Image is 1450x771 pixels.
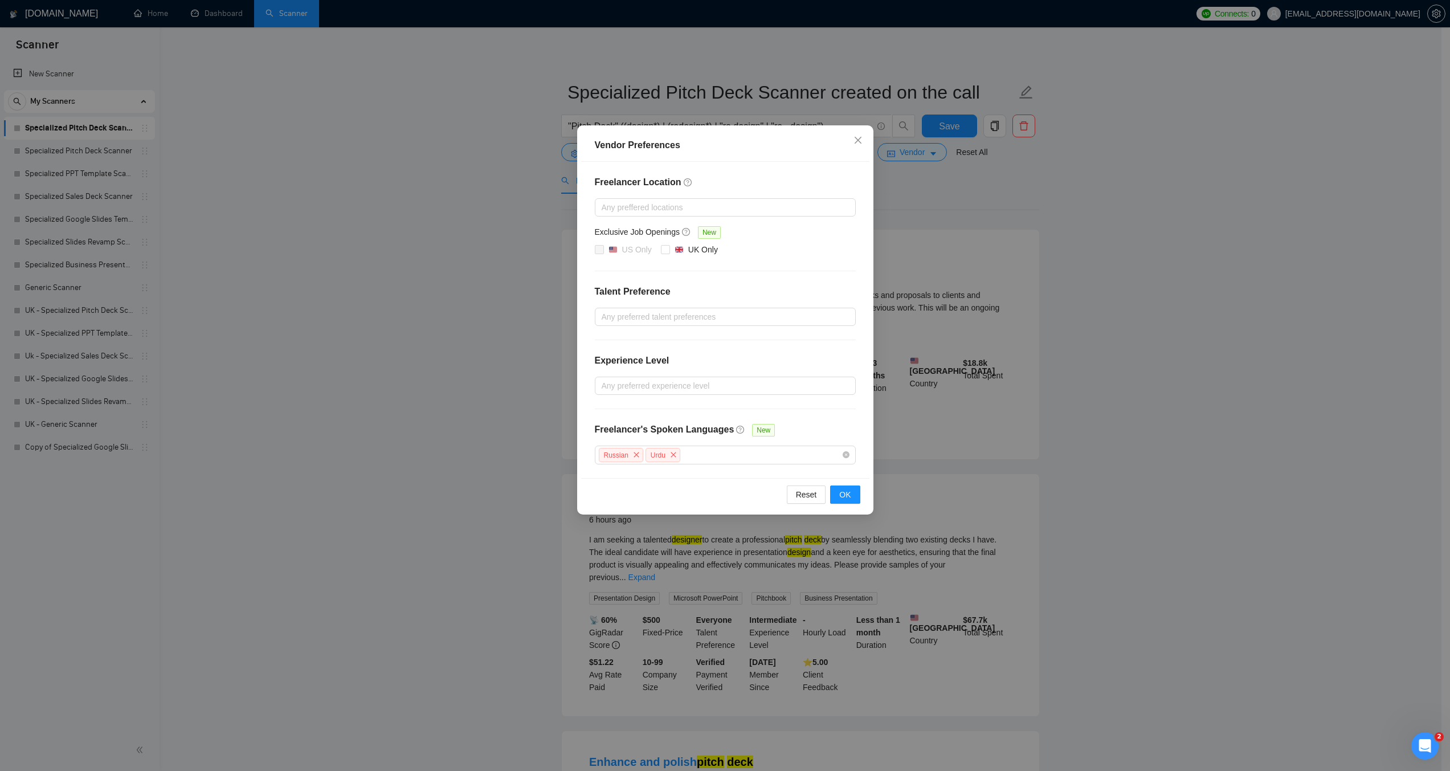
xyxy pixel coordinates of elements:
span: Urdu [651,451,665,459]
span: question-circle [684,178,693,187]
button: Close [843,125,873,156]
span: 2 [1435,732,1444,741]
span: Russian [604,451,628,459]
button: Reset [787,486,826,504]
h4: Freelancer's Spoken Languages [595,423,734,437]
div: US Only [622,243,652,256]
button: OK [830,486,860,504]
span: close [853,136,863,145]
span: question-circle [736,425,745,434]
iframe: Intercom live chat [1411,732,1439,760]
h4: Talent Preference [595,285,856,299]
span: New [698,226,721,239]
img: 🇺🇸 [609,246,617,254]
span: New [752,424,775,437]
span: OK [839,488,851,501]
h4: Freelancer Location [595,176,856,189]
h5: Exclusive Job Openings [595,226,680,238]
span: Reset [796,488,817,501]
h4: Experience Level [595,354,669,368]
div: UK Only [688,243,718,256]
span: question-circle [682,227,691,236]
span: close [667,448,680,461]
img: 🇬🇧 [675,246,683,254]
span: close [630,448,643,461]
div: Vendor Preferences [595,138,856,152]
span: close-circle [843,451,849,458]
